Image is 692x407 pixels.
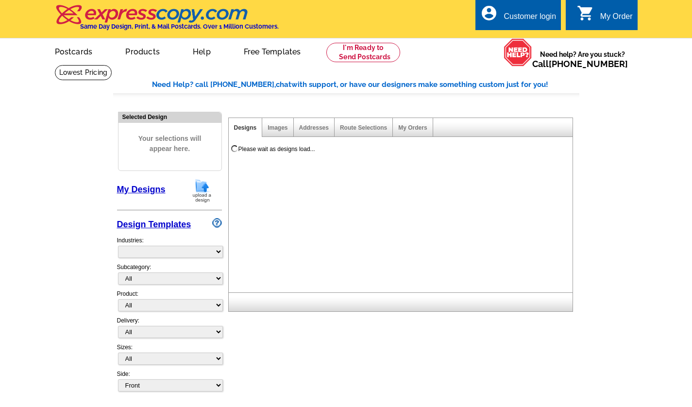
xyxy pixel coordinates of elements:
div: My Order [600,12,633,26]
div: Side: [117,370,222,392]
a: [PHONE_NUMBER] [549,59,628,69]
a: account_circle Customer login [480,11,556,23]
a: My Orders [398,124,427,131]
span: Need help? Are you stuck? [532,50,633,69]
a: Products [110,39,175,62]
div: Please wait as designs load... [238,145,315,153]
a: Same Day Design, Print, & Mail Postcards. Over 1 Million Customers. [55,12,279,30]
img: upload-design [189,178,215,203]
span: chat [276,80,291,89]
i: account_circle [480,4,498,22]
img: loading... [231,145,238,153]
div: Sizes: [117,343,222,370]
img: help [504,38,532,67]
a: Free Templates [228,39,317,62]
a: Postcards [39,39,108,62]
div: Product: [117,289,222,316]
a: Route Selections [340,124,387,131]
span: Your selections will appear here. [126,124,214,164]
div: Selected Design [118,112,221,121]
img: design-wizard-help-icon.png [212,218,222,228]
div: Customer login [504,12,556,26]
h4: Same Day Design, Print, & Mail Postcards. Over 1 Million Customers. [80,23,279,30]
div: Delivery: [117,316,222,343]
i: shopping_cart [577,4,594,22]
div: Need Help? call [PHONE_NUMBER], with support, or have our designers make something custom just fo... [152,79,579,90]
a: Designs [234,124,257,131]
a: Design Templates [117,220,191,229]
a: Help [177,39,226,62]
a: Images [268,124,287,131]
span: Call [532,59,628,69]
a: My Designs [117,185,166,194]
a: Addresses [299,124,329,131]
div: Industries: [117,231,222,263]
a: shopping_cart My Order [577,11,633,23]
div: Subcategory: [117,263,222,289]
